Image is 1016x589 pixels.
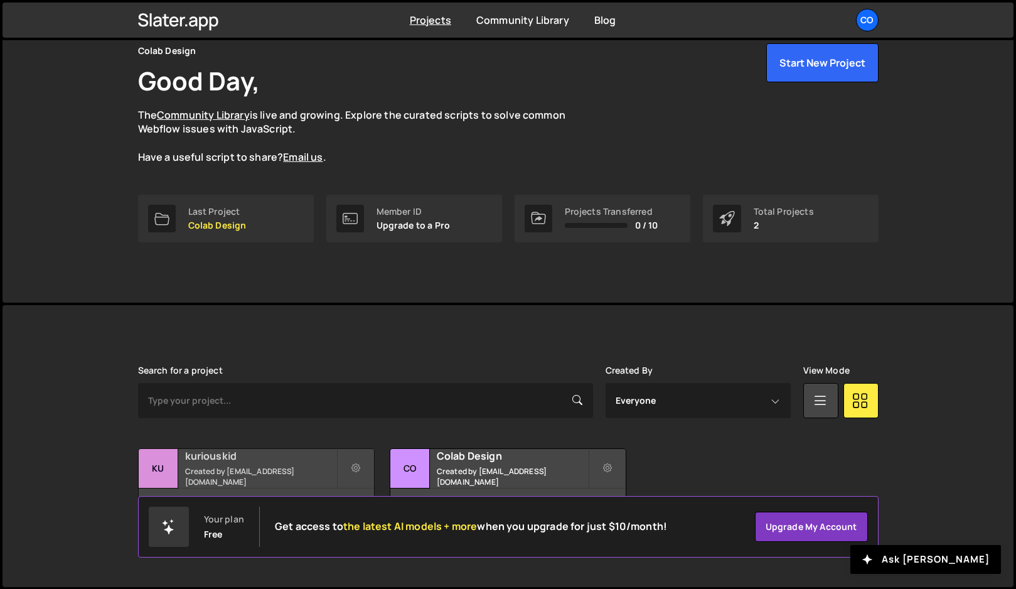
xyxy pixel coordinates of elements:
[138,365,223,376] label: Search for a project
[594,13,616,27] a: Blog
[185,449,336,463] h2: kuriouskid
[754,220,814,230] p: 2
[390,449,430,489] div: Co
[850,545,1001,574] button: Ask [PERSON_NAME]
[390,448,626,527] a: Co Colab Design Created by [EMAIL_ADDRESS][DOMAIN_NAME] 2 pages, last updated by [DATE]
[565,207,658,217] div: Projects Transferred
[390,489,626,526] div: 2 pages, last updated by [DATE]
[138,63,260,98] h1: Good Day,
[755,512,868,542] a: Upgrade my account
[283,150,323,164] a: Email us
[139,489,374,526] div: 3 pages, last updated by [DATE]
[204,514,244,524] div: Your plan
[377,207,451,217] div: Member ID
[606,365,653,376] label: Created By
[476,13,569,27] a: Community Library
[139,449,178,489] div: ku
[766,43,879,82] button: Start New Project
[275,521,667,532] h2: Get access to when you upgrade for just $10/month!
[437,466,588,487] small: Created by [EMAIL_ADDRESS][DOMAIN_NAME]
[188,220,247,230] p: Colab Design
[410,13,451,27] a: Projects
[138,43,196,58] div: Colab Design
[157,108,250,122] a: Community Library
[856,9,879,31] a: Co
[185,466,336,487] small: Created by [EMAIL_ADDRESS][DOMAIN_NAME]
[138,383,593,418] input: Type your project...
[437,449,588,463] h2: Colab Design
[343,519,477,533] span: the latest AI models + more
[754,207,814,217] div: Total Projects
[138,108,590,165] p: The is live and growing. Explore the curated scripts to solve common Webflow issues with JavaScri...
[188,207,247,217] div: Last Project
[377,220,451,230] p: Upgrade to a Pro
[635,220,658,230] span: 0 / 10
[204,529,223,539] div: Free
[138,195,314,242] a: Last Project Colab Design
[138,448,375,527] a: ku kuriouskid Created by [EMAIL_ADDRESS][DOMAIN_NAME] 3 pages, last updated by [DATE]
[803,365,850,376] label: View Mode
